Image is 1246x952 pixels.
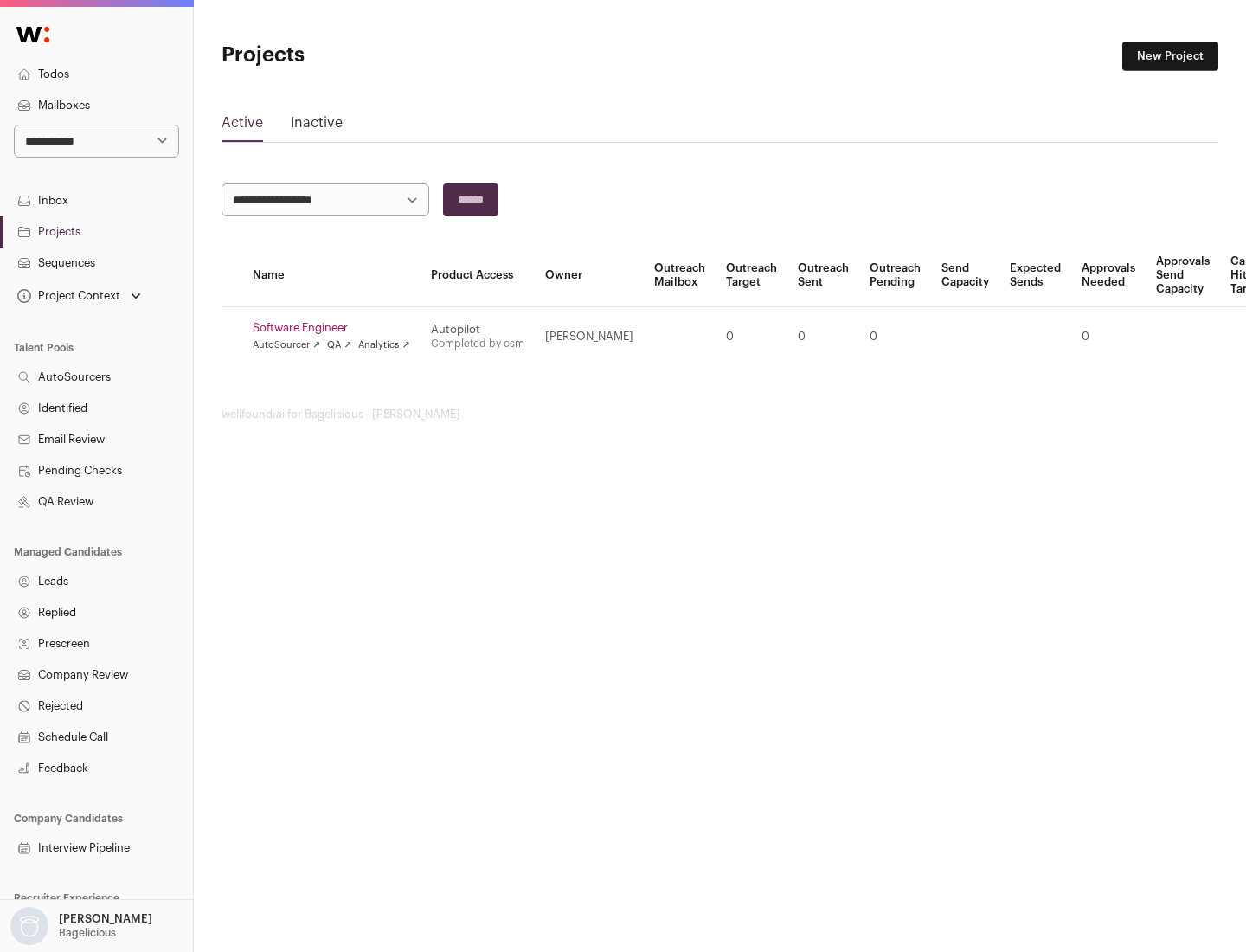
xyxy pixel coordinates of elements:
[14,284,145,308] button: Open dropdown
[222,408,1218,421] footer: wellfound:ai for Bagelicious - [PERSON_NAME]
[222,113,263,140] a: Active
[644,244,716,307] th: Outreach Mailbox
[1122,42,1218,71] a: New Project
[1071,244,1146,307] th: Approvals Needed
[859,244,931,307] th: Outreach Pending
[535,307,644,367] td: [PERSON_NAME]
[999,244,1071,307] th: Expected Sends
[859,307,931,367] td: 0
[327,338,351,352] a: QA ↗
[59,912,152,926] p: [PERSON_NAME]
[431,338,524,349] a: Completed by csm
[535,244,644,307] th: Owner
[787,244,859,307] th: Outreach Sent
[253,321,410,335] a: Software Engineer
[14,289,120,303] div: Project Context
[253,338,320,352] a: AutoSourcer ↗
[222,42,554,69] h1: Projects
[421,244,535,307] th: Product Access
[7,907,156,945] button: Open dropdown
[1146,244,1220,307] th: Approvals Send Capacity
[7,17,59,52] img: Wellfound
[431,323,524,337] div: Autopilot
[931,244,999,307] th: Send Capacity
[358,338,409,352] a: Analytics ↗
[242,244,421,307] th: Name
[59,926,116,940] p: Bagelicious
[291,113,343,140] a: Inactive
[1071,307,1146,367] td: 0
[10,907,48,945] img: nopic.png
[716,307,787,367] td: 0
[716,244,787,307] th: Outreach Target
[787,307,859,367] td: 0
